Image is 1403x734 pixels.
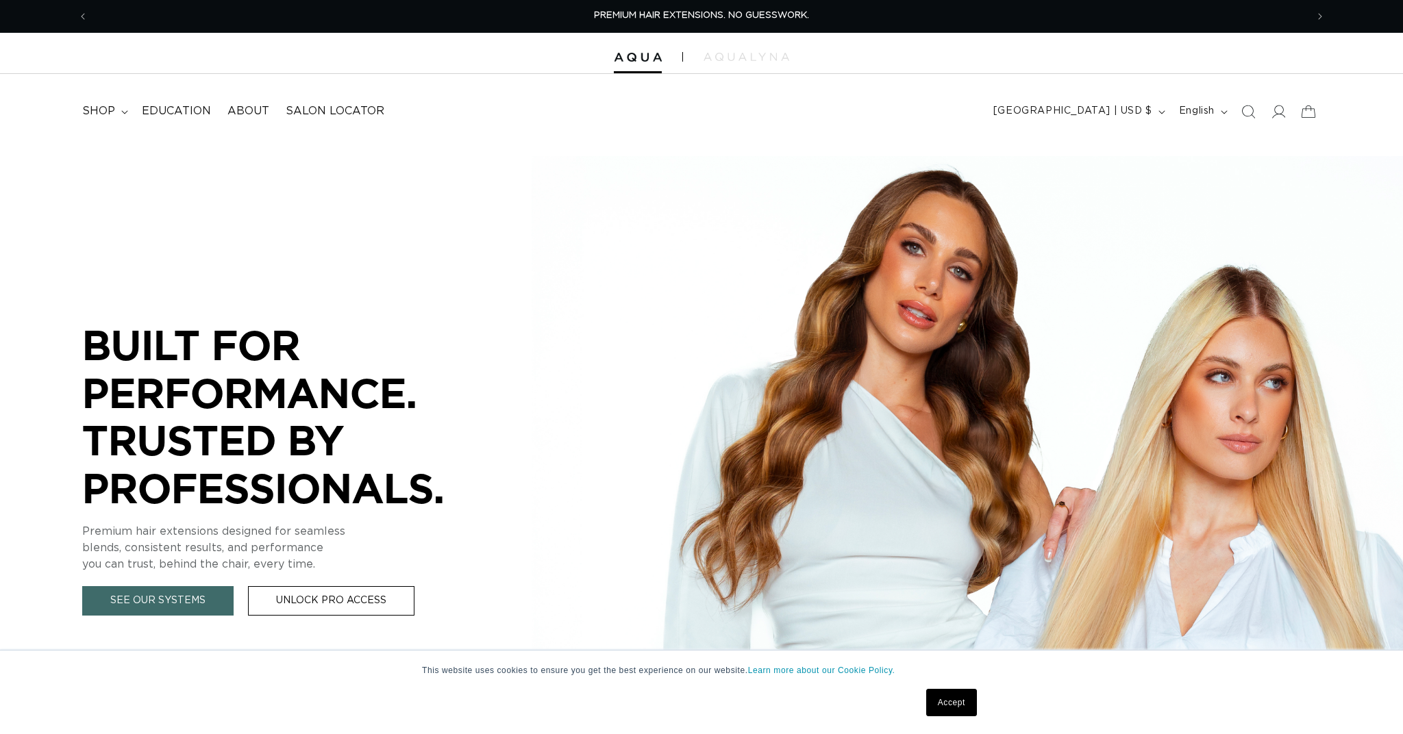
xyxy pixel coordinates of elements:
[68,3,98,29] button: Previous announcement
[1171,99,1233,125] button: English
[926,689,977,716] a: Accept
[82,321,493,511] p: BUILT FOR PERFORMANCE. TRUSTED BY PROFESSIONALS.
[993,104,1152,118] span: [GEOGRAPHIC_DATA] | USD $
[82,523,493,572] p: Premium hair extensions designed for seamless blends, consistent results, and performance you can...
[704,53,789,61] img: aqualyna.com
[134,96,219,127] a: Education
[1305,3,1335,29] button: Next announcement
[422,664,981,676] p: This website uses cookies to ensure you get the best experience on our website.
[1233,97,1263,127] summary: Search
[614,53,662,62] img: Aqua Hair Extensions
[1179,104,1215,118] span: English
[219,96,277,127] a: About
[594,11,809,20] span: PREMIUM HAIR EXTENSIONS. NO GUESSWORK.
[142,104,211,118] span: Education
[227,104,269,118] span: About
[82,586,234,616] a: See Our Systems
[277,96,393,127] a: Salon Locator
[74,96,134,127] summary: shop
[248,586,414,616] a: Unlock Pro Access
[82,104,115,118] span: shop
[985,99,1171,125] button: [GEOGRAPHIC_DATA] | USD $
[748,666,895,675] a: Learn more about our Cookie Policy.
[286,104,384,118] span: Salon Locator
